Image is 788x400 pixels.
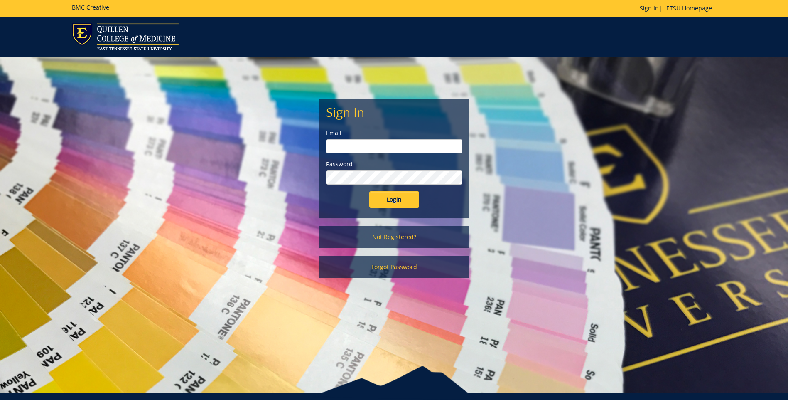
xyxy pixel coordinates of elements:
[319,226,469,248] a: Not Registered?
[326,160,462,168] label: Password
[326,105,462,119] h2: Sign In
[662,4,716,12] a: ETSU Homepage
[319,256,469,278] a: Forgot Password
[72,4,109,10] h5: BMC Creative
[640,4,716,12] p: |
[72,23,179,50] img: ETSU logo
[640,4,659,12] a: Sign In
[326,129,462,137] label: Email
[369,191,419,208] input: Login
